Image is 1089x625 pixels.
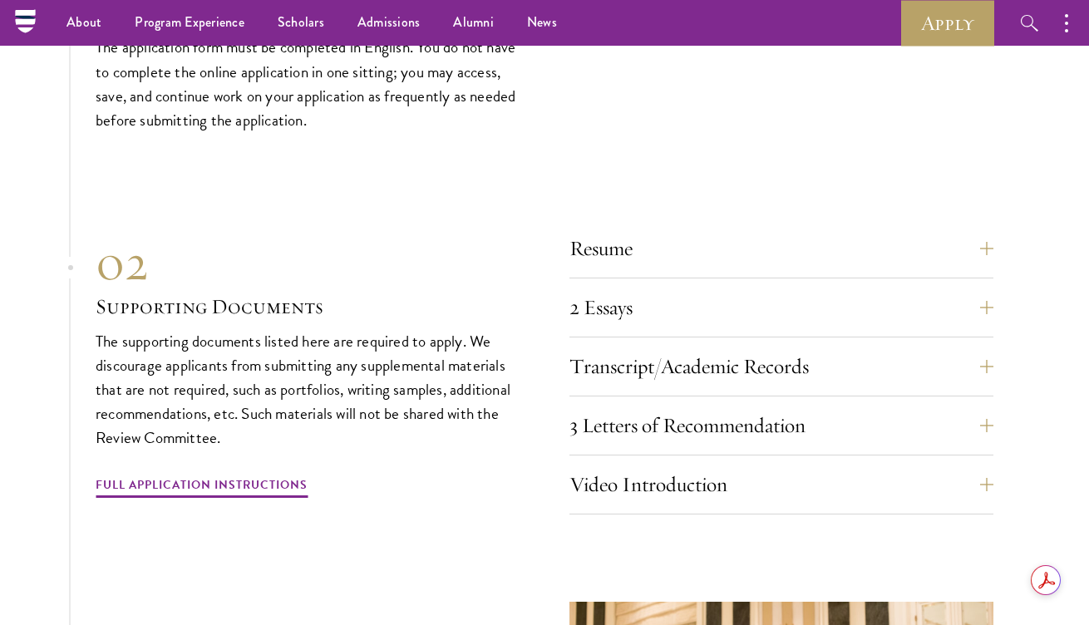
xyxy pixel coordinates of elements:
div: 02 [96,233,520,293]
p: The supporting documents listed here are required to apply. We discourage applicants from submitt... [96,329,520,450]
button: 2 Essays [569,288,993,327]
button: Video Introduction [569,465,993,504]
a: Full Application Instructions [96,475,308,500]
button: Transcript/Academic Records [569,347,993,386]
button: Resume [569,229,993,268]
h3: Supporting Documents [96,293,520,321]
button: 3 Letters of Recommendation [569,406,993,445]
